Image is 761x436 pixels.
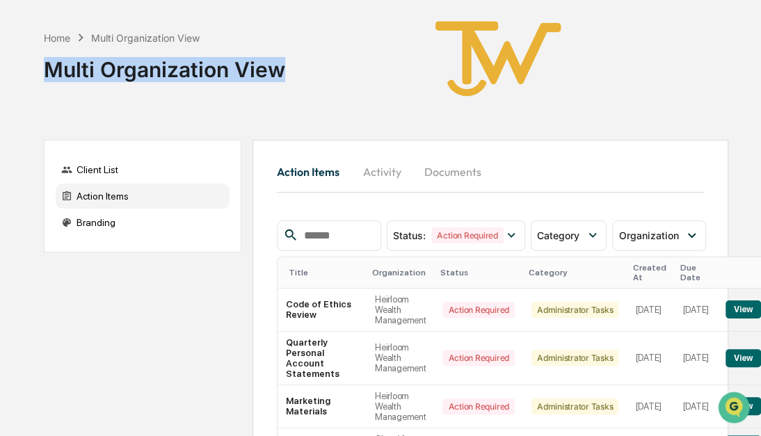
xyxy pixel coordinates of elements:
[101,176,112,187] div: 🗄️
[531,398,618,414] div: Administrator Tasks
[618,229,678,241] span: Organization
[674,385,716,428] td: [DATE]
[289,268,361,277] div: Title
[56,210,230,235] div: Branding
[278,332,367,385] td: Quarterly Personal Account Statements
[14,202,25,213] div: 🔎
[627,385,674,428] td: [DATE]
[627,289,674,332] td: [DATE]
[393,229,426,241] span: Status :
[14,106,39,131] img: 1746055101610-c473b297-6a78-478c-a979-82029cc54cd1
[44,32,70,44] div: Home
[431,227,503,243] div: Action Required
[8,195,93,220] a: 🔎Data Lookup
[632,263,668,282] div: Created At
[372,268,428,277] div: Organization
[95,169,178,194] a: 🗄️Attestations
[440,268,517,277] div: Status
[529,268,621,277] div: Category
[278,385,367,428] td: Marketing Materials
[367,385,434,428] td: Heirloom Wealth Management
[47,106,228,120] div: Start new chat
[14,176,25,187] div: 🖐️
[56,184,230,209] div: Action Items
[627,332,674,385] td: [DATE]
[674,332,716,385] td: [DATE]
[367,289,434,332] td: Heirloom Wealth Management
[237,110,253,127] button: Start new chat
[351,155,413,188] button: Activity
[442,398,514,414] div: Action Required
[277,155,351,188] button: Action Items
[726,300,761,318] button: View
[726,349,761,367] button: View
[413,155,492,188] button: Documents
[138,235,168,245] span: Pylon
[442,350,514,366] div: Action Required
[428,11,568,106] img: True West
[56,157,230,182] div: Client List
[28,175,90,188] span: Preclearance
[8,169,95,194] a: 🖐️Preclearance
[14,29,253,51] p: How can we help?
[680,263,711,282] div: Due Date
[674,289,716,332] td: [DATE]
[716,390,754,428] iframe: Open customer support
[47,120,176,131] div: We're available if you need us!
[278,289,367,332] td: Code of Ethics Review
[367,332,434,385] td: Heirloom Wealth Management
[531,350,618,366] div: Administrator Tasks
[115,175,173,188] span: Attestations
[442,302,514,318] div: Action Required
[537,229,579,241] span: Category
[91,32,200,44] div: Multi Organization View
[28,201,88,215] span: Data Lookup
[98,234,168,245] a: Powered byPylon
[44,46,285,82] div: Multi Organization View
[277,155,704,188] div: activity tabs
[531,302,618,318] div: Administrator Tasks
